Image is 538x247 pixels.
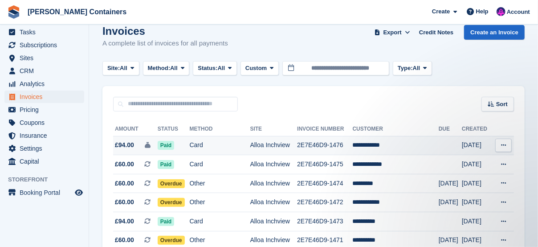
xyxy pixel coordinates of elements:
span: Analytics [20,78,73,90]
a: menu [4,116,84,129]
button: Type: All [393,61,432,76]
span: Settings [20,142,73,155]
span: Paid [158,160,174,169]
th: Customer [353,122,439,136]
a: menu [4,52,84,64]
a: menu [4,155,84,168]
a: Preview store [73,187,84,198]
td: Card [190,212,250,231]
span: All [218,64,225,73]
img: Claire Wilson [497,7,505,16]
span: Sort [496,100,508,109]
td: 2E7E46D9-1473 [297,212,352,231]
span: Subscriptions [20,39,73,51]
span: Invoices [20,91,73,103]
h1: Invoices [102,25,228,37]
p: A complete list of invoices for all payments [102,38,228,49]
th: Status [158,122,190,136]
td: Card [190,136,250,155]
button: Custom [240,61,279,76]
a: menu [4,65,84,77]
span: Booking Portal [20,186,73,199]
th: Created [462,122,492,136]
span: All [413,64,420,73]
span: Account [507,8,530,16]
span: All [120,64,127,73]
span: Create [432,7,450,16]
img: stora-icon-8386f47178a22dfd0bd8f6a31ec36ba5ce8667c1dd55bd0f319d3a0aa187defe.svg [7,5,20,19]
th: Invoice Number [297,122,352,136]
td: Card [190,155,250,174]
span: Paid [158,141,174,150]
span: £60.00 [115,198,134,207]
a: menu [4,103,84,116]
a: menu [4,78,84,90]
span: Type: [398,64,413,73]
span: Sites [20,52,73,64]
td: Other [190,174,250,193]
span: £94.00 [115,217,134,226]
button: Method: All [143,61,190,76]
td: 2E7E46D9-1475 [297,155,352,174]
span: Method: [148,64,171,73]
span: Export [383,28,402,37]
span: Overdue [158,179,185,188]
a: [PERSON_NAME] Containers [24,4,130,19]
span: Storefront [8,175,89,184]
td: [DATE] [462,193,492,212]
a: menu [4,186,84,199]
span: Insurance [20,129,73,142]
td: [DATE] [462,174,492,193]
a: menu [4,39,84,51]
th: Method [190,122,250,136]
span: Overdue [158,236,185,245]
button: Site: All [102,61,139,76]
a: menu [4,142,84,155]
span: £60.00 [115,160,134,169]
span: £94.00 [115,140,134,150]
td: [DATE] [462,155,492,174]
a: menu [4,129,84,142]
td: Alloa Inchview [250,136,298,155]
td: [DATE] [462,136,492,155]
a: Credit Notes [416,25,457,40]
span: Status: [198,64,217,73]
th: Due [439,122,462,136]
a: Create an Invoice [464,25,525,40]
button: Export [373,25,412,40]
span: Capital [20,155,73,168]
td: Alloa Inchview [250,155,298,174]
span: All [170,64,178,73]
td: 2E7E46D9-1476 [297,136,352,155]
span: Tasks [20,26,73,38]
td: Alloa Inchview [250,174,298,193]
span: Help [476,7,489,16]
span: CRM [20,65,73,77]
span: Pricing [20,103,73,116]
td: 2E7E46D9-1474 [297,174,352,193]
span: Site: [107,64,120,73]
button: Status: All [193,61,236,76]
th: Site [250,122,298,136]
span: £60.00 [115,235,134,245]
td: Alloa Inchview [250,212,298,231]
a: menu [4,91,84,103]
span: Paid [158,217,174,226]
span: £60.00 [115,179,134,188]
td: Alloa Inchview [250,193,298,212]
span: Coupons [20,116,73,129]
td: [DATE] [439,174,462,193]
span: Overdue [158,198,185,207]
td: Other [190,193,250,212]
td: [DATE] [462,212,492,231]
span: Custom [245,64,267,73]
th: Amount [113,122,158,136]
td: 2E7E46D9-1472 [297,193,352,212]
a: menu [4,26,84,38]
td: [DATE] [439,193,462,212]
